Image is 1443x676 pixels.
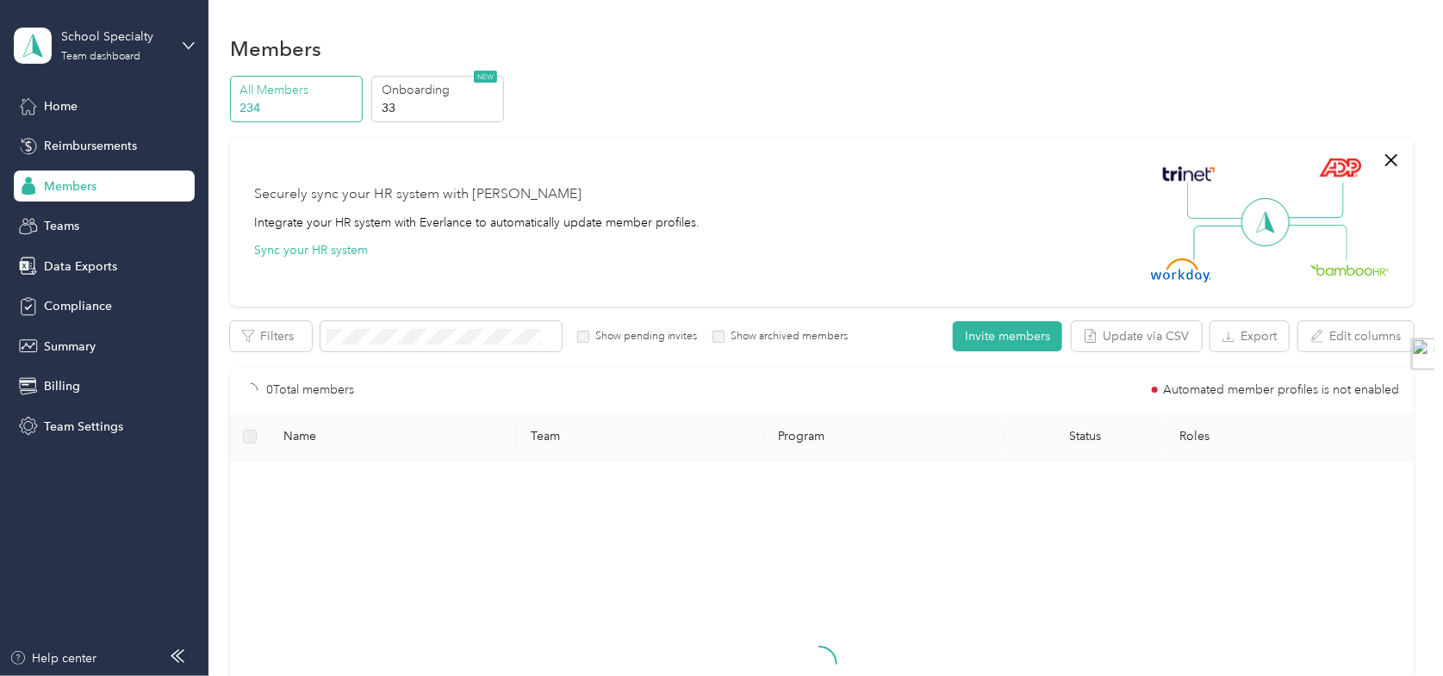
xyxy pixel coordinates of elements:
[382,81,499,99] p: Onboarding
[1151,258,1211,282] img: Workday
[764,413,1005,461] th: Program
[44,217,79,235] span: Teams
[382,99,499,117] p: 33
[254,184,582,205] div: Securely sync your HR system with [PERSON_NAME]
[44,377,80,395] span: Billing
[44,257,117,276] span: Data Exports
[270,413,517,461] th: Name
[1072,321,1202,351] button: Update via CSV
[474,71,497,83] span: NEW
[1287,225,1347,262] img: Line Right Down
[1284,183,1344,219] img: Line Right Up
[44,297,112,315] span: Compliance
[61,28,169,46] div: School Specialty
[1347,580,1443,676] iframe: Everlance-gr Chat Button Frame
[1193,225,1253,260] img: Line Left Down
[1166,413,1413,461] th: Roles
[239,81,357,99] p: All Members
[1298,321,1414,351] button: Edit columns
[1412,338,1443,369] img: toggle-logo.svg
[254,241,368,259] button: Sync your HR system
[230,321,312,351] button: Filters
[283,429,503,443] span: Name
[44,97,78,115] span: Home
[9,649,97,667] button: Help center
[230,40,321,58] h1: Members
[725,329,848,344] label: Show archived members
[1005,413,1166,461] th: Status
[254,214,700,232] div: Integrate your HR system with Everlance to automatically update member profiles.
[589,329,698,344] label: Show pending invites
[1187,183,1247,220] img: Line Left Up
[1319,158,1361,177] img: ADP
[1310,264,1390,276] img: BambooHR
[44,177,96,195] span: Members
[517,413,764,461] th: Team
[1164,384,1400,396] span: Automated member profiles is not enabled
[44,418,123,436] span: Team Settings
[953,321,1062,351] button: Invite members
[44,137,137,155] span: Reimbursements
[1159,162,1219,186] img: Trinet
[266,381,354,400] p: 0 Total members
[239,99,357,117] p: 234
[1210,321,1289,351] button: Export
[61,52,140,62] div: Team dashboard
[44,338,96,356] span: Summary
